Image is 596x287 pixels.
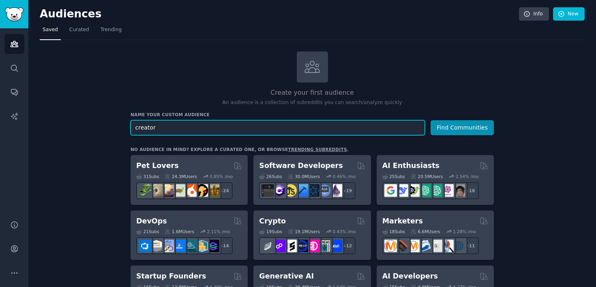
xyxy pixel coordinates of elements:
img: Emailmarketing [418,240,431,252]
div: 19 Sub s [259,229,282,234]
img: chatgpt_prompts_ [430,184,442,197]
div: 18 Sub s [382,229,405,234]
img: OnlineMarketing [452,240,465,252]
img: googleads [430,240,442,252]
div: + 18 [462,182,479,199]
div: + 24 [216,182,233,199]
div: 26 Sub s [259,174,282,179]
div: 30.0M Users [288,174,320,179]
img: PetAdvice [195,184,208,197]
img: OpenAIDev [441,184,454,197]
img: content_marketing [384,240,397,252]
button: Find Communities [431,120,494,135]
h2: Marketers [382,216,423,226]
span: Curated [69,26,89,34]
img: 0xPolygon [273,240,285,252]
div: + 12 [339,237,356,254]
div: 6.6M Users [411,229,440,234]
img: csharp [273,184,285,197]
div: + 14 [216,237,233,254]
img: AWS_Certified_Experts [150,240,163,252]
img: web3 [296,240,308,252]
p: An audience is a collection of subreddits you can search/analyze quickly [131,99,494,106]
h2: Crypto [259,216,286,226]
img: cockatiel [184,184,197,197]
div: No audience in mind? Explore a curated one, or browse . [131,147,349,152]
h2: AI Enthusiasts [382,161,439,171]
div: 2.11 % /mo [207,229,230,234]
a: Info [519,7,549,21]
img: MarketingResearch [441,240,454,252]
img: bigseo [396,240,408,252]
img: DevOpsLinks [173,240,185,252]
img: AItoolsCatalog [407,184,420,197]
div: 0.85 % /mo [210,174,233,179]
img: defiblockchain [307,240,319,252]
div: 0.43 % /mo [333,229,356,234]
div: 0.46 % /mo [333,174,356,179]
img: Docker_DevOps [161,240,174,252]
img: elixir [330,184,342,197]
div: 24.3M Users [165,174,197,179]
img: azuredevops [139,240,151,252]
img: platformengineering [184,240,197,252]
a: New [553,7,585,21]
span: Saved [43,26,58,34]
h2: Create your first audience [131,88,494,98]
img: turtle [173,184,185,197]
div: 20.5M Users [411,174,443,179]
h2: Generative AI [259,271,314,281]
h2: Audiences [40,8,519,21]
h2: AI Developers [382,271,438,281]
img: AskMarketing [407,240,420,252]
a: Saved [40,23,61,40]
div: + 19 [339,182,356,199]
span: Trending [101,26,122,34]
img: PlatformEngineers [207,240,219,252]
a: trending subreddits [288,147,347,152]
h2: DevOps [136,216,167,226]
img: defi_ [330,240,342,252]
h2: Startup Founders [136,271,206,281]
img: AskComputerScience [318,184,331,197]
img: DeepSeek [396,184,408,197]
img: reactnative [307,184,319,197]
a: Curated [66,23,92,40]
input: Pick a short name, like "Digital Marketers" or "Movie-Goers" [131,120,425,135]
div: 25 Sub s [382,174,405,179]
img: herpetology [139,184,151,197]
h2: Pet Lovers [136,161,179,171]
img: CryptoNews [318,240,331,252]
div: + 11 [462,237,479,254]
img: GoogleGeminiAI [384,184,397,197]
div: 1.28 % /mo [453,229,476,234]
img: aws_cdk [195,240,208,252]
a: Trending [98,23,124,40]
img: iOSProgramming [296,184,308,197]
div: 1.6M Users [165,229,194,234]
img: chatgpt_promptDesign [418,184,431,197]
div: 19.1M Users [288,229,320,234]
div: 31 Sub s [136,174,159,179]
h2: Software Developers [259,161,343,171]
div: 21 Sub s [136,229,159,234]
img: learnjavascript [284,184,297,197]
img: software [262,184,274,197]
div: 2.54 % /mo [456,174,479,179]
img: ArtificalIntelligence [452,184,465,197]
img: ethfinance [262,240,274,252]
img: ethstaker [284,240,297,252]
h3: Name your custom audience [131,112,494,117]
img: GummySearch logo [5,7,24,21]
img: leopardgeckos [161,184,174,197]
img: dogbreed [207,184,219,197]
img: ballpython [150,184,163,197]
